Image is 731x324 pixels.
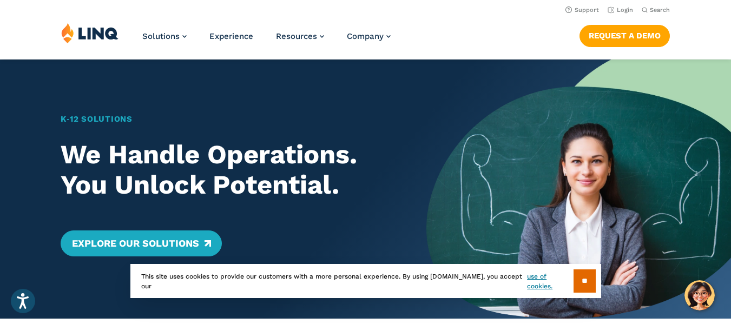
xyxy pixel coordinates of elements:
span: Solutions [142,31,180,41]
img: LINQ | K‑12 Software [61,23,118,43]
span: Resources [276,31,317,41]
img: Home Banner [426,59,731,319]
h1: K‑12 Solutions [61,113,396,125]
a: Solutions [142,31,187,41]
span: Search [650,6,670,14]
button: Open Search Bar [642,6,670,14]
a: Experience [209,31,253,41]
a: Company [347,31,391,41]
a: Request a Demo [579,25,670,47]
nav: Primary Navigation [142,23,391,58]
nav: Button Navigation [579,23,670,47]
div: This site uses cookies to provide our customers with a more personal experience. By using [DOMAIN... [130,264,601,298]
a: Explore Our Solutions [61,230,221,256]
a: Login [608,6,633,14]
h2: We Handle Operations. You Unlock Potential. [61,140,396,200]
a: Support [565,6,599,14]
a: use of cookies. [527,272,573,291]
span: Company [347,31,384,41]
a: Resources [276,31,324,41]
button: Hello, have a question? Let’s chat. [684,280,715,310]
